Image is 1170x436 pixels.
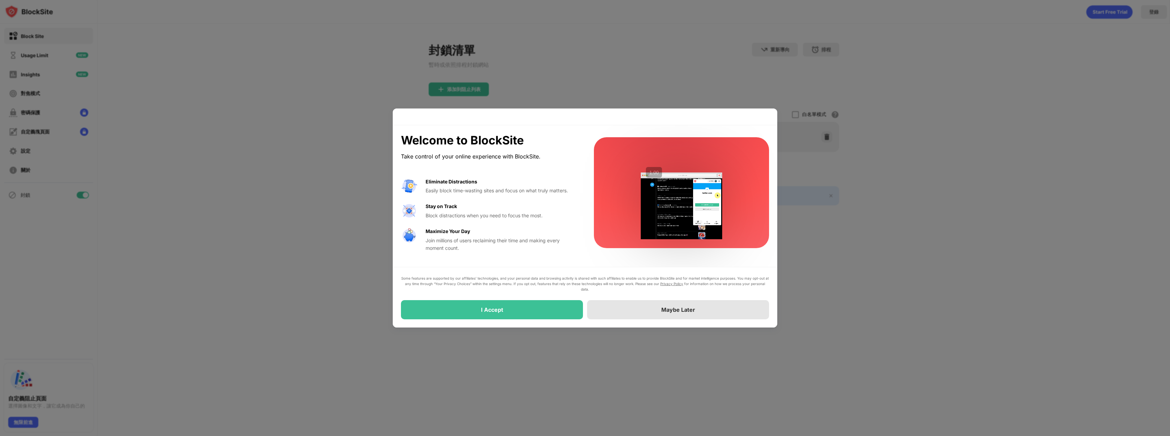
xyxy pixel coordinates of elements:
[426,178,477,185] div: Eliminate Distractions
[401,178,417,194] img: value-avoid-distractions.svg
[426,203,457,210] div: Stay on Track
[481,306,503,313] div: I Accept
[661,306,695,313] div: Maybe Later
[426,228,470,235] div: Maximize Your Day
[426,187,577,194] div: Easily block time-wasting sites and focus on what truly matters.
[401,275,769,292] div: Some features are supported by our affiliates’ technologies, and your personal data and browsing ...
[401,152,577,162] div: Take control of your online experience with BlockSite.
[401,203,417,219] img: value-focus.svg
[401,228,417,244] img: value-safe-time.svg
[426,237,577,252] div: Join millions of users reclaiming their time and making every moment count.
[426,212,577,219] div: Block distractions when you need to focus the most.
[660,282,683,286] a: Privacy Policy
[401,133,577,148] div: Welcome to BlockSite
